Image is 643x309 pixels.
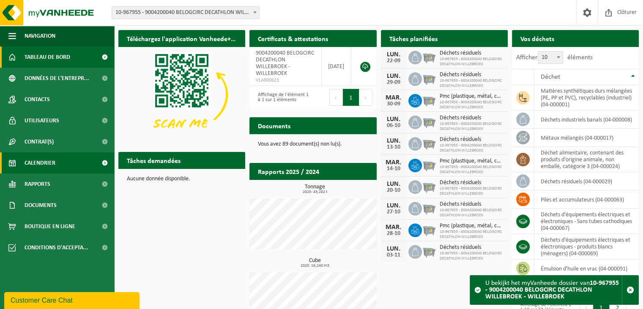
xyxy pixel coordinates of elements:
[25,131,54,152] span: Contrat(s)
[25,237,88,258] span: Conditions d'accepta...
[385,138,402,144] div: LUN.
[440,158,503,165] span: Pmc (plastique, métal, carton boisson) (industriel)
[385,188,402,193] div: 20-10
[422,244,436,258] img: WB-2500-GAL-GY-01
[385,94,402,101] div: MAR.
[25,89,50,110] span: Contacts
[422,114,436,129] img: WB-2500-GAL-GY-01
[440,165,503,175] span: 10-967955 - 9004200040 BELOGCIRC DECATHLON WILLEBROEK
[422,201,436,215] img: WB-2500-GAL-GY-01
[534,147,639,172] td: déchet alimentaire, contenant des produits d'origine animale, non emballé, catégorie 3 (04-000024)
[534,209,639,234] td: déchets d'équipements électriques et électroniques - Sans tubes cathodiques (04-000067)
[385,202,402,209] div: LUN.
[385,252,402,258] div: 03-11
[256,77,315,84] span: VLA900623
[112,6,260,19] span: 10-967955 - 9004200040 BELOGCIRC DECATHLON WILLEBROEK - WILLEBROEK
[25,216,75,237] span: Boutique en ligne
[385,144,402,150] div: 13-10
[25,68,89,89] span: Données de l'entrepr...
[534,129,639,147] td: métaux mélangés (04-000017)
[25,47,70,68] span: Tableau de bord
[25,174,50,195] span: Rapports
[534,259,639,278] td: émulsion d'huile en vrac (04-000091)
[534,190,639,209] td: Piles et accumulateurs (04-000063)
[112,7,259,19] span: 10-967955 - 9004200040 BELOGCIRC DECATHLON WILLEBROEK - WILLEBROEK
[485,280,619,300] strong: 10-967955 - 9004200040 BELOGCIRC DECATHLON WILLEBROEK - WILLEBROEK
[385,246,402,252] div: LUN.
[254,258,376,268] h3: Cube
[422,157,436,172] img: WB-2500-GAL-GY-01
[440,208,503,218] span: 10-967955 - 9004200040 BELOGCIRC DECATHLON WILLEBROEK
[538,52,563,63] span: 10
[534,234,639,259] td: déchets d'équipements électriques et électroniques - produits blancs (ménagers) (04-000069)
[118,152,189,168] h2: Tâches demandées
[385,116,402,123] div: LUN.
[422,222,436,237] img: WB-2500-GAL-GY-01
[440,201,503,208] span: Déchets résiduels
[422,93,436,107] img: WB-2500-GAL-GY-01
[254,264,376,268] span: 2025: 16,240 m3
[385,58,402,64] div: 22-09
[440,179,503,186] span: Déchets résiduels
[381,30,446,47] h2: Tâches planifiées
[25,110,59,131] span: Utilisateurs
[512,30,563,47] h2: Vos déchets
[440,72,503,78] span: Déchets résiduels
[343,89,359,106] button: 1
[440,143,503,153] span: 10-967955 - 9004200040 BELOGCIRC DECATHLON WILLEBROEK
[440,121,503,132] span: 10-967955 - 9004200040 BELOGCIRC DECATHLON WILLEBROEK
[385,80,402,86] div: 29-09
[440,244,503,251] span: Déchets résiduels
[422,136,436,150] img: WB-2500-GAL-GY-01
[322,47,352,86] td: [DATE]
[422,179,436,193] img: WB-2500-GAL-GY-01
[303,179,376,196] a: Consulter les rapports
[25,25,55,47] span: Navigation
[385,224,402,231] div: MAR.
[254,88,309,107] div: Affichage de l'élément 1 à 1 sur 1 éléments
[541,74,560,80] span: Déchet
[440,115,503,121] span: Déchets résiduels
[440,136,503,143] span: Déchets résiduels
[534,172,639,190] td: déchets résiduels (04-000029)
[538,51,563,64] span: 10
[440,229,503,240] span: 10-967955 - 9004200040 BELOGCIRC DECATHLON WILLEBROEK
[422,71,436,86] img: WB-2500-GAL-GY-01
[385,73,402,80] div: LUN.
[440,78,503,88] span: 10-967955 - 9004200040 BELOGCIRC DECATHLON WILLEBROEK
[249,163,328,179] h2: Rapports 2025 / 2024
[25,152,55,174] span: Calendrier
[385,159,402,166] div: MAR.
[534,110,639,129] td: déchets industriels banals (04-000008)
[440,251,503,261] span: 10-967955 - 9004200040 BELOGCIRC DECATHLON WILLEBROEK
[440,223,503,229] span: Pmc (plastique, métal, carton boisson) (industriel)
[127,176,237,182] p: Aucune donnée disponible.
[385,181,402,188] div: LUN.
[254,184,376,194] h3: Tonnage
[256,50,314,77] span: 9004200040 BELOGCIRC DECATHLON WILLEBROEK - WILLEBROEK
[440,50,503,57] span: Déchets résiduels
[385,209,402,215] div: 27-10
[118,47,245,142] img: Download de VHEPlus App
[440,57,503,67] span: 10-967955 - 9004200040 BELOGCIRC DECATHLON WILLEBROEK
[485,276,622,304] div: U bekijkt het myVanheede dossier van
[440,93,503,100] span: Pmc (plastique, métal, carton boisson) (industriel)
[385,231,402,237] div: 28-10
[4,290,141,309] iframe: chat widget
[329,89,343,106] button: Previous
[534,85,639,110] td: matières synthétiques durs mélangées (PE, PP et PVC), recyclables (industriel) (04-000001)
[385,51,402,58] div: LUN.
[385,123,402,129] div: 06-10
[440,186,503,196] span: 10-967955 - 9004200040 BELOGCIRC DECATHLON WILLEBROEK
[254,190,376,194] span: 2025: 43,282 t
[249,30,337,47] h2: Certificats & attestations
[440,100,503,110] span: 10-967955 - 9004200040 BELOGCIRC DECATHLON WILLEBROEK
[516,54,593,61] label: Afficher éléments
[249,117,299,134] h2: Documents
[25,195,57,216] span: Documents
[118,30,245,47] h2: Téléchargez l'application Vanheede+ maintenant!
[385,166,402,172] div: 14-10
[359,89,372,106] button: Next
[422,50,436,64] img: WB-2500-GAL-GY-01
